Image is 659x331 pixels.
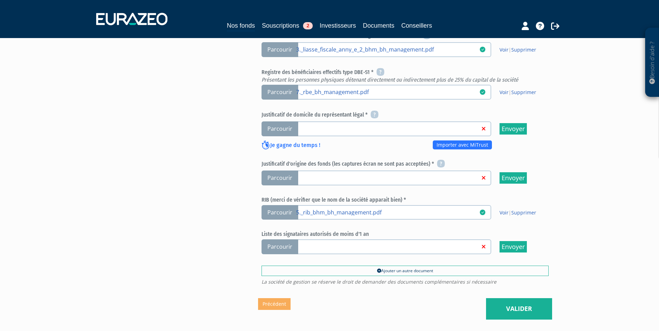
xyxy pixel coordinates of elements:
span: 2 [303,22,313,29]
span: Parcourir [262,121,298,136]
span: | [500,209,536,216]
a: 5._rib_bhm_bh_management.pdf [296,209,480,215]
p: Besoin d'aide ? [648,31,656,94]
h6: Justificatif d'origine des fonds (les captures écran ne sont pas acceptées) * [262,160,549,168]
span: Parcourir [262,42,298,57]
span: | [500,89,536,96]
h6: Liste des signataires autorisés de moins d'1 an [262,231,549,237]
i: 09/10/2025 16:42 [480,89,485,95]
a: Supprimer [511,46,536,53]
span: | [500,46,536,53]
a: 3._liasse_fiscale_anny_e_2_bhm_bh_management.pdf [296,46,480,53]
a: Valider [486,298,552,320]
a: Ajouter un autre document [262,266,549,276]
img: 1732889491-logotype_eurazeo_blanc_rvb.png [96,13,167,25]
a: Nos fonds [227,21,255,31]
a: Investisseurs [320,21,356,30]
a: Importer avec MiTrust [433,140,492,149]
a: Supprimer [511,209,536,216]
a: Voir [500,89,509,95]
a: Voir [500,209,509,216]
span: Parcourir [262,239,298,254]
h6: Justificatif de domicile du représentant légal * [262,111,549,119]
a: Conseillers [401,21,432,30]
input: Envoyer [500,172,527,184]
a: Documents [363,21,394,30]
span: Parcourir [262,205,298,220]
span: La société de gestion se réserve le droit de demander des documents complémentaires si nécessaire [262,279,549,284]
h6: Registre des bénéficiaires effectifs type DBE-S1 * [262,68,549,83]
input: Envoyer [500,241,527,252]
i: 09/10/2025 16:41 [480,210,485,215]
i: 09/10/2025 16:41 [480,47,485,52]
input: Envoyer [500,123,527,135]
span: Parcourir [262,85,298,100]
a: Précédent [258,298,291,310]
em: Présentant les personnes physiques détenant directement ou indirectement plus de 25% du capital d... [262,76,518,83]
span: Parcourir [262,171,298,185]
a: Souscriptions2 [262,21,313,30]
a: 7._rbe_bh_management.pdf [296,88,480,95]
a: Voir [500,46,509,53]
h6: RIB (merci de vérifier que le nom de la société apparait bien) * [262,197,549,203]
a: Supprimer [511,89,536,95]
p: Je gagne du temps ! [262,141,320,150]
